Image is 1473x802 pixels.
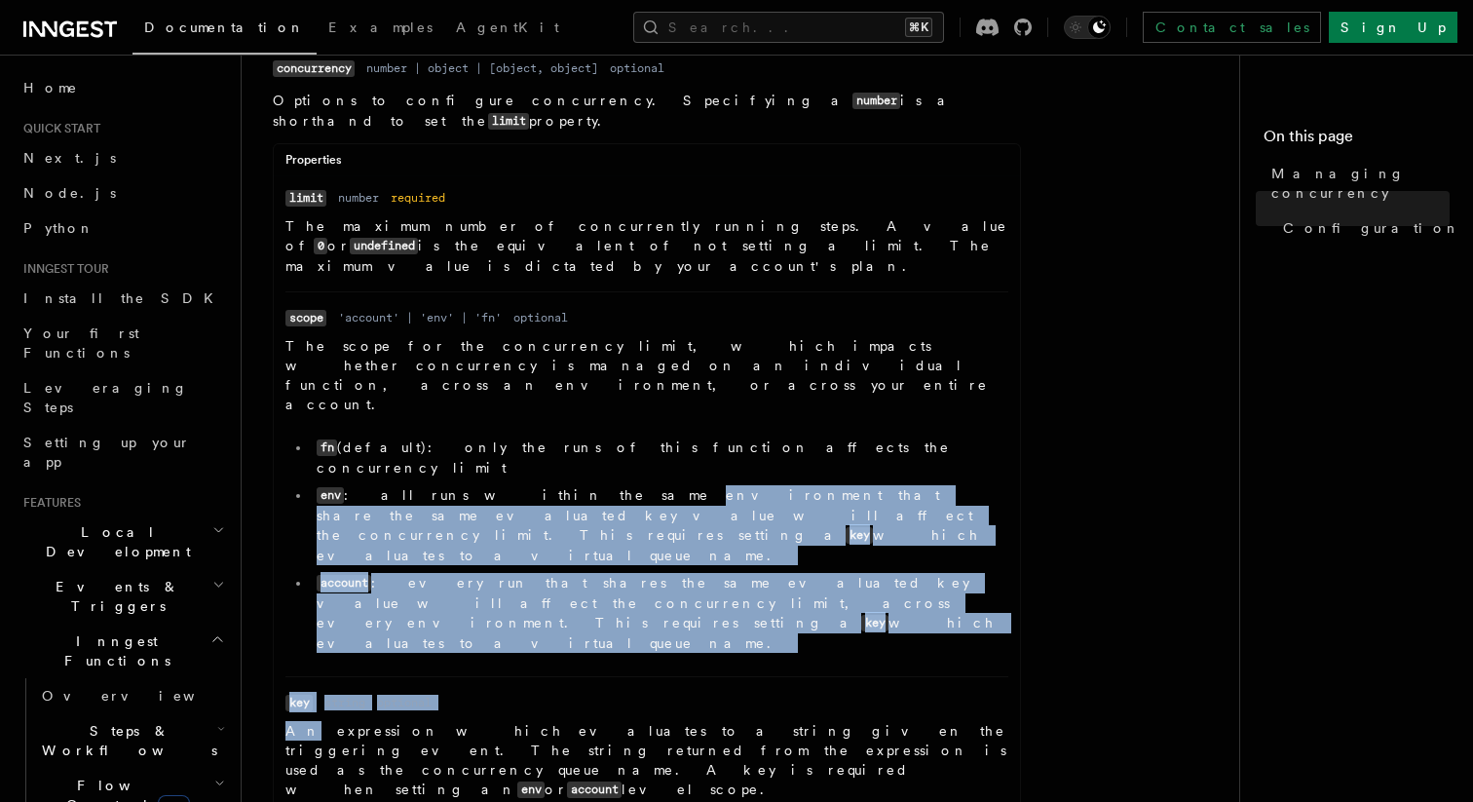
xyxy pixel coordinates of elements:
code: key [285,695,313,711]
span: Quick start [16,121,100,136]
h4: On this page [1264,125,1450,156]
span: Inngest tour [16,261,109,277]
div: Properties [274,152,1020,176]
dd: optional [610,60,664,76]
code: 0 [314,238,327,254]
a: Managing concurrency [1264,156,1450,210]
code: account [567,782,622,798]
li: : all runs within the same environment that share the same evaluated key value will affect the co... [311,485,1008,565]
span: Steps & Workflows [34,721,217,760]
span: Leveraging Steps [23,380,188,415]
a: Sign Up [1329,12,1457,43]
dd: number [338,190,379,206]
dd: 'account' | 'env' | 'fn' [338,310,502,325]
span: Overview [42,688,243,704]
kbd: ⌘K [905,18,932,37]
a: Documentation [132,6,317,55]
code: key [861,615,888,631]
span: Install the SDK [23,290,225,306]
code: concurrency [273,60,355,77]
dd: number | object | [object, object] [366,60,598,76]
code: fn [317,439,337,456]
button: Toggle dark mode [1064,16,1111,39]
a: Node.js [16,175,229,210]
span: Managing concurrency [1271,164,1450,203]
span: Documentation [144,19,305,35]
span: Your first Functions [23,325,139,361]
code: account [317,575,371,592]
p: The scope for the concurrency limit, which impacts whether concurrency is managed on an individua... [285,336,1008,414]
p: Options to configure concurrency. Specifying a is a shorthand to set the property. [273,91,1021,132]
code: env [317,487,344,504]
a: Next.js [16,140,229,175]
span: Setting up your app [23,435,191,470]
button: Local Development [16,515,229,569]
code: key [846,527,873,544]
span: Configuration [1283,218,1460,238]
code: scope [285,310,326,326]
span: AgentKit [456,19,559,35]
a: Overview [34,678,229,713]
dd: optional [377,695,432,710]
button: Steps & Workflows [34,713,229,768]
button: Search...⌘K [633,12,944,43]
a: Home [16,70,229,105]
a: Examples [317,6,444,53]
span: Features [16,495,81,511]
code: limit [488,113,529,130]
button: Inngest Functions [16,624,229,678]
span: Next.js [23,150,116,166]
a: Leveraging Steps [16,370,229,425]
button: Events & Triggers [16,569,229,624]
li: : every run that shares the same evaluated key value will affect the concurrency limit, across ev... [311,573,1008,653]
a: Setting up your app [16,425,229,479]
code: number [852,93,900,109]
a: Contact sales [1143,12,1321,43]
span: Inngest Functions [16,631,210,670]
p: The maximum number of concurrently running steps. A value of or is the equivalent of not setting ... [285,216,1008,276]
a: Install the SDK [16,281,229,316]
li: (default): only the runs of this function affects the concurrency limit [311,438,1008,477]
span: Node.js [23,185,116,201]
a: Python [16,210,229,246]
dd: required [391,190,445,206]
span: Python [23,220,94,236]
span: Home [23,78,78,97]
code: undefined [350,238,418,254]
a: AgentKit [444,6,571,53]
dd: optional [513,310,568,325]
span: Local Development [16,522,212,561]
a: Your first Functions [16,316,229,370]
span: Examples [328,19,433,35]
code: env [517,782,545,798]
span: Events & Triggers [16,577,212,616]
code: limit [285,190,326,207]
p: An expression which evaluates to a string given the triggering event. The string returned from th... [285,721,1008,800]
dd: string [324,695,365,710]
a: Configuration [1275,210,1450,246]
